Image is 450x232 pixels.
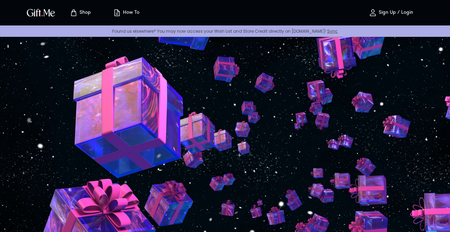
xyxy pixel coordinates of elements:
[78,10,91,16] p: Shop
[107,2,145,24] button: How To
[377,10,413,16] p: Sign Up / Login
[61,2,99,24] button: Store page
[113,9,121,17] img: how-to.svg
[25,9,57,17] button: GiftMe Logo
[357,2,426,24] button: Sign Up / Login
[327,28,338,34] a: Sync
[25,8,56,18] img: GiftMe Logo
[6,28,444,34] p: Found us elsewhere? You may now access your Wish List and Store Credit directly on [DOMAIN_NAME]!
[121,10,139,16] p: How To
